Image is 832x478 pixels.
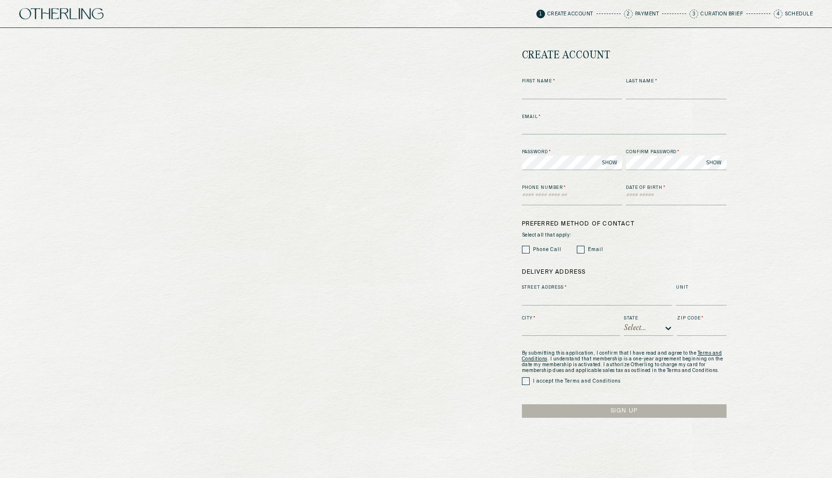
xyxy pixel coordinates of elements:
[624,10,633,18] span: 2
[677,315,726,322] label: Zip Code
[522,268,727,277] label: Delivery Address
[624,324,647,332] div: Select...
[522,114,727,120] label: Email
[602,159,617,166] span: SHOW
[647,325,649,332] input: state-dropdown
[588,246,603,253] label: Email
[536,10,545,18] span: 1
[774,10,782,18] span: 4
[547,12,593,16] p: Create Account
[635,12,659,16] p: Payment
[626,185,727,191] label: Date of Birth
[522,232,727,238] span: Select all that apply:
[522,350,727,373] p: By submitting this application, I confirm that I have read and agree to the . I understand that m...
[785,12,813,16] p: Schedule
[701,12,743,16] p: Curation Brief
[626,78,727,85] label: Last Name
[522,351,722,361] a: Terms and Conditions
[522,315,621,322] label: City
[522,149,623,156] label: Password
[522,185,623,191] label: Phone Number
[19,8,104,20] img: logo
[522,284,673,291] label: Street Address
[522,404,727,418] button: Sign Up
[522,220,727,228] label: Preferred method of contact
[533,246,561,253] label: Phone Call
[522,78,623,85] label: First Name
[533,378,621,385] label: I accept the Terms and Conditions
[624,315,673,322] label: State
[689,10,698,18] span: 3
[676,284,726,291] label: Unit
[706,159,722,166] span: SHOW
[522,42,611,68] h1: create account
[626,149,727,156] label: Confirm password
